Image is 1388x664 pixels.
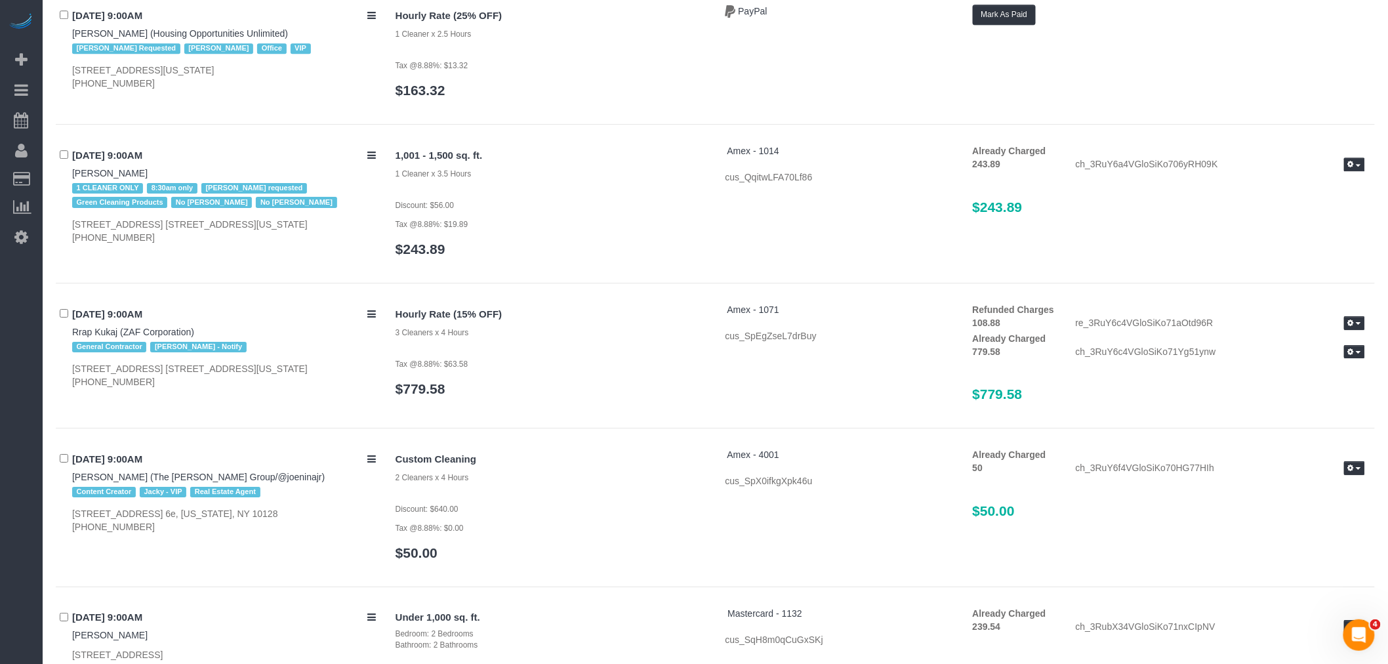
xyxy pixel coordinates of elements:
[72,309,376,320] h4: [DATE] 9:00AM
[973,463,983,473] strong: 50
[1066,157,1375,173] div: ch_3RuY6a4VGloSiKo706yRH09K
[727,449,779,460] a: Amex - 4001
[72,183,143,194] span: 1 CLEANER ONLY
[396,381,445,396] a: $779.58
[727,304,779,315] a: Amex - 1071
[396,524,464,533] small: Tax @8.88%: $0.00
[396,640,706,651] div: Bathroom: 2 Bathrooms
[72,630,148,640] a: [PERSON_NAME]
[725,633,953,646] div: cus_SqH8m0qCuGxSKj
[190,487,260,497] span: Real Estate Agent
[973,304,1054,315] strong: Refunded Charges
[1066,345,1375,361] div: ch_3RuY6c4VGloSiKo71Yg51ynw
[973,318,1001,328] strong: 108.88
[973,386,1023,402] span: $779.58
[72,218,376,244] div: [STREET_ADDRESS] [STREET_ADDRESS][US_STATE]
[72,78,155,89] hm-ph: [PHONE_NUMBER]
[973,146,1046,156] strong: Already Charged
[256,197,337,207] span: No [PERSON_NAME]
[72,454,376,465] h4: [DATE] 9:00AM
[140,487,186,497] span: Jacky - VIP
[973,346,1001,357] strong: 779.58
[72,197,167,207] span: Green Cleaning Products
[1066,461,1375,477] div: ch_3RuY6f4VGloSiKo70HG77HIh
[973,199,1023,215] span: $243.89
[72,43,180,54] span: [PERSON_NAME] Requested
[184,43,253,54] span: [PERSON_NAME]
[1066,620,1375,636] div: ch_3RubX34VGloSiKo71nxCIpNV
[150,342,246,352] span: [PERSON_NAME] - Notify
[973,333,1046,344] strong: Already Charged
[396,360,468,369] small: Tax @8.88%: $63.58
[973,621,1001,632] strong: 239.54
[727,146,779,156] a: Amex - 1014
[72,40,376,57] div: Tags
[291,43,311,54] span: VIP
[8,13,34,31] img: Automaid Logo
[396,61,468,70] small: Tax @8.88%: $13.32
[72,342,146,352] span: General Contractor
[72,339,376,356] div: Tags
[1066,316,1375,332] div: re_3RuY6c4VGloSiKo71aOtd96R
[72,28,288,39] a: [PERSON_NAME] (Housing Opportunities Unlimited)
[72,150,376,161] h4: [DATE] 9:00AM
[973,449,1046,460] strong: Already Charged
[396,220,468,229] small: Tax @8.88%: $19.89
[738,6,767,16] a: PayPal
[396,10,706,22] h4: Hourly Rate (25% OFF)
[725,171,953,184] div: cus_QqitwLFA70Lf86
[396,473,469,482] small: 2 Cleaners x 4 Hours
[72,487,136,497] span: Content Creator
[72,232,155,243] hm-ph: [PHONE_NUMBER]
[396,309,706,320] h4: Hourly Rate (15% OFF)
[396,150,706,161] h4: 1,001 - 1,500 sq. ft.
[257,43,286,54] span: Office
[396,454,706,465] h4: Custom Cleaning
[725,329,953,342] div: cus_SpEgZseL7drBuy
[72,10,376,22] h4: [DATE] 9:00AM
[72,377,155,387] hm-ph: [PHONE_NUMBER]
[396,328,469,337] small: 3 Cleaners x 4 Hours
[396,241,445,257] a: $243.89
[72,180,376,211] div: Tags
[72,472,325,482] a: [PERSON_NAME] (The [PERSON_NAME] Group/@joeninajr)
[396,201,454,210] small: Discount: $56.00
[727,608,802,619] a: Mastercard - 1132
[72,64,376,90] div: [STREET_ADDRESS][US_STATE]
[973,503,1015,518] span: $50.00
[147,183,197,194] span: 8:30am only
[396,169,472,178] small: 1 Cleaner x 3.5 Hours
[725,474,953,488] div: cus_SpX0ifkgXpk46u
[396,83,445,98] a: $163.32
[72,507,376,533] div: [STREET_ADDRESS] 6e, [US_STATE], NY 10128
[72,484,376,501] div: Tags
[72,362,376,388] div: [STREET_ADDRESS] [STREET_ADDRESS][US_STATE]
[1370,619,1381,630] span: 4
[1343,619,1375,651] iframe: Intercom live chat
[72,327,194,337] a: Rrap Kukaj (ZAF Corporation)
[396,30,472,39] small: 1 Cleaner x 2.5 Hours
[72,522,155,532] hm-ph: [PHONE_NUMBER]
[72,612,376,623] h4: [DATE] 9:00AM
[396,612,706,623] h4: Under 1,000 sq. ft.
[201,183,307,194] span: [PERSON_NAME] requested
[973,608,1046,619] strong: Already Charged
[973,5,1036,25] button: Mark As Paid
[396,505,459,514] small: Discount: $640.00
[72,168,148,178] a: [PERSON_NAME]
[171,197,252,207] span: No [PERSON_NAME]
[396,545,438,560] a: $50.00
[973,159,1001,169] strong: 243.89
[396,629,706,640] div: Bedroom: 2 Bedrooms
